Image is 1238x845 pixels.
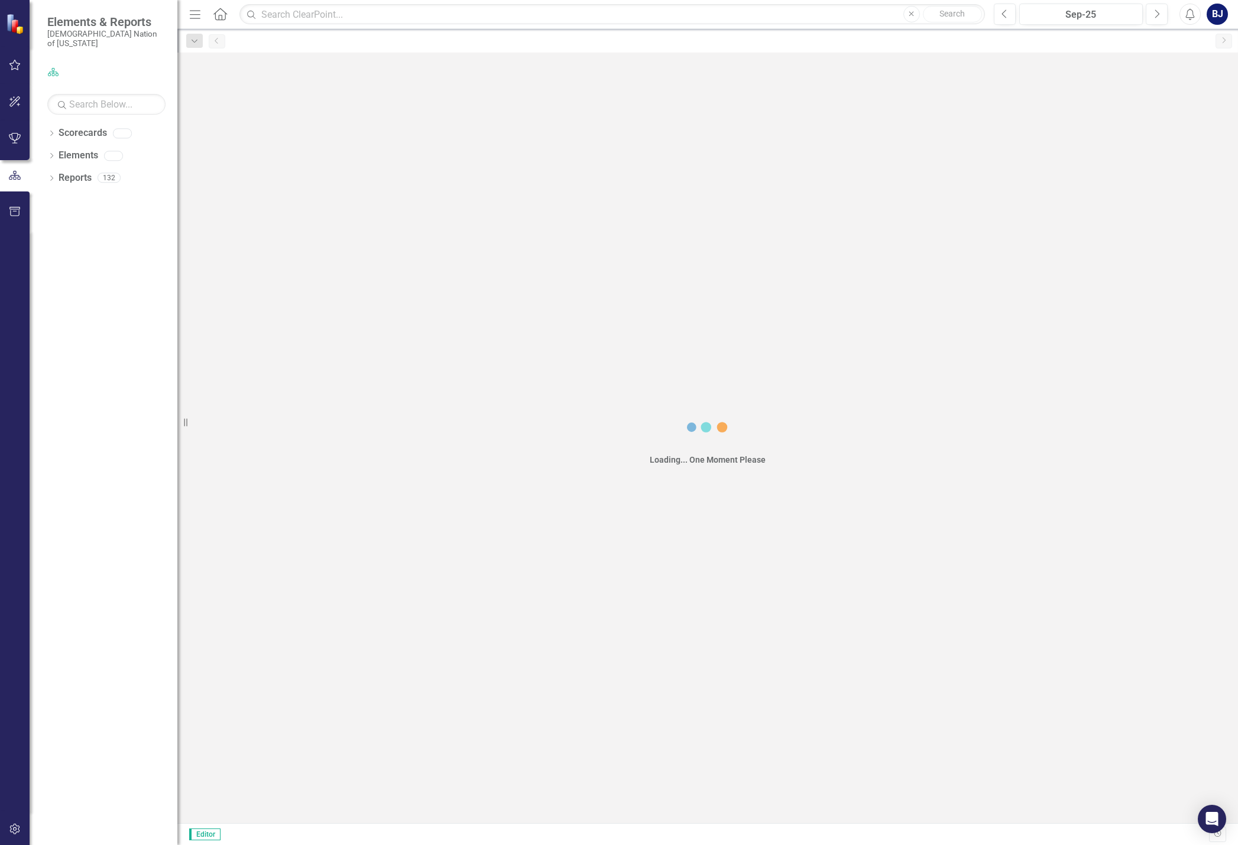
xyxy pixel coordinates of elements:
[47,15,166,29] span: Elements & Reports
[1207,4,1228,25] button: BJ
[47,94,166,115] input: Search Below...
[98,173,121,183] div: 132
[6,13,27,34] img: ClearPoint Strategy
[1198,805,1226,833] div: Open Intercom Messenger
[650,454,766,466] div: Loading... One Moment Please
[59,171,92,185] a: Reports
[59,149,98,162] a: Elements
[239,4,985,25] input: Search ClearPoint...
[1023,8,1139,22] div: Sep-25
[47,29,166,48] small: [DEMOGRAPHIC_DATA] Nation of [US_STATE]
[189,828,221,840] span: Editor
[939,9,965,18] span: Search
[59,126,107,140] a: Scorecards
[923,6,982,22] button: Search
[1019,4,1143,25] button: Sep-25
